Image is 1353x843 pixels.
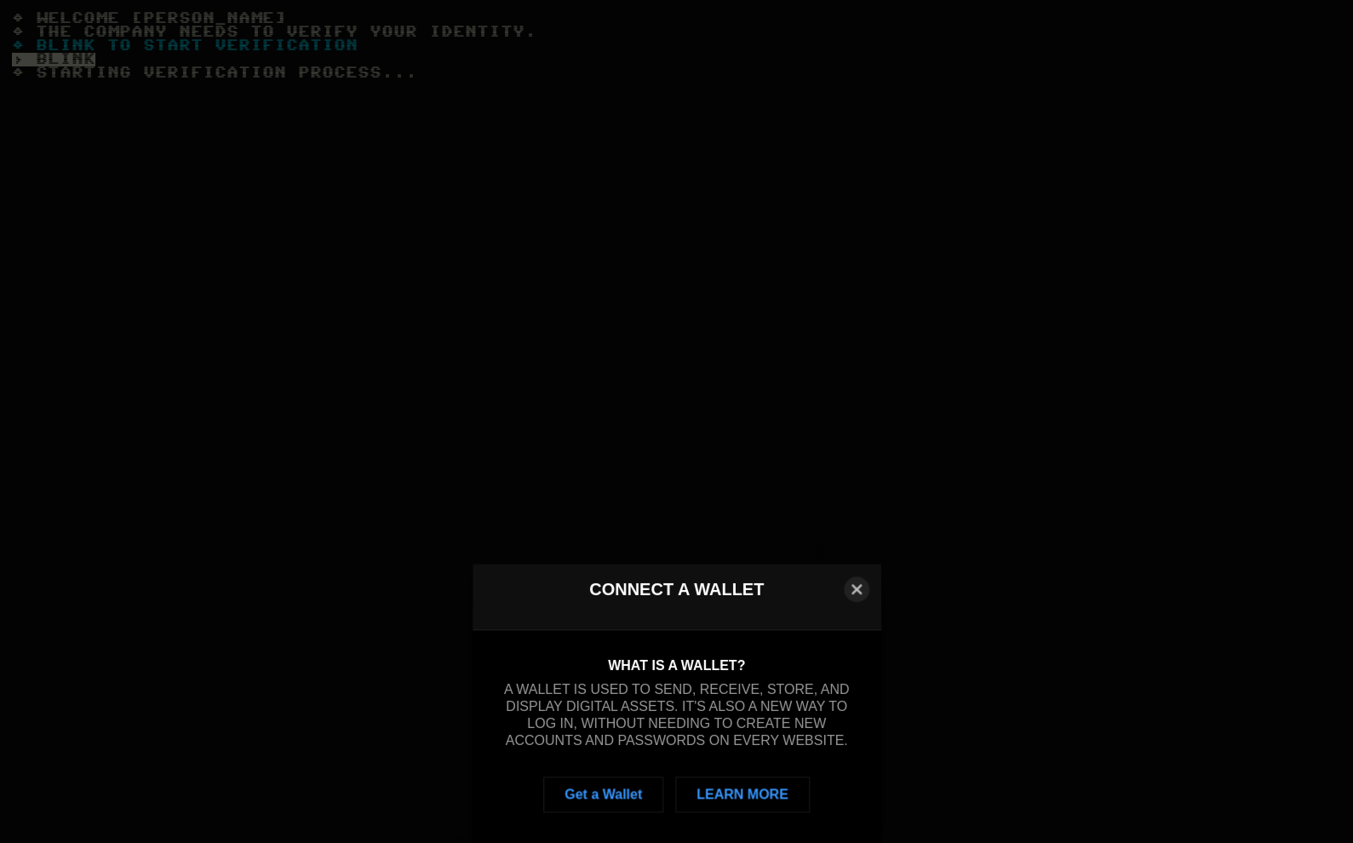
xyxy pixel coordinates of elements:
[500,657,854,674] div: What is a Wallet?
[490,579,864,599] h1: Connect a Wallet
[697,786,788,803] div: Learn More
[565,786,642,803] div: Get a Wallet
[500,681,854,749] div: A wallet is used to send, receive, store, and display digital assets. It's also a new way to log ...
[844,576,869,602] button: Close
[675,777,810,812] a: Learn More
[543,777,663,812] button: Get a Wallet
